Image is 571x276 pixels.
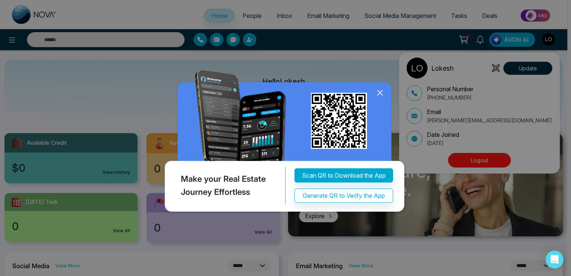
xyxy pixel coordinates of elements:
[311,93,367,149] img: qr_for_download_app.png
[294,188,393,203] button: Generate QR to Verify the App
[294,168,393,183] button: Scan QR to Download the App
[163,70,408,215] img: QRModal
[546,251,564,269] div: Open Intercom Messenger
[163,167,285,204] div: Make your Real Estate Journey Effortless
